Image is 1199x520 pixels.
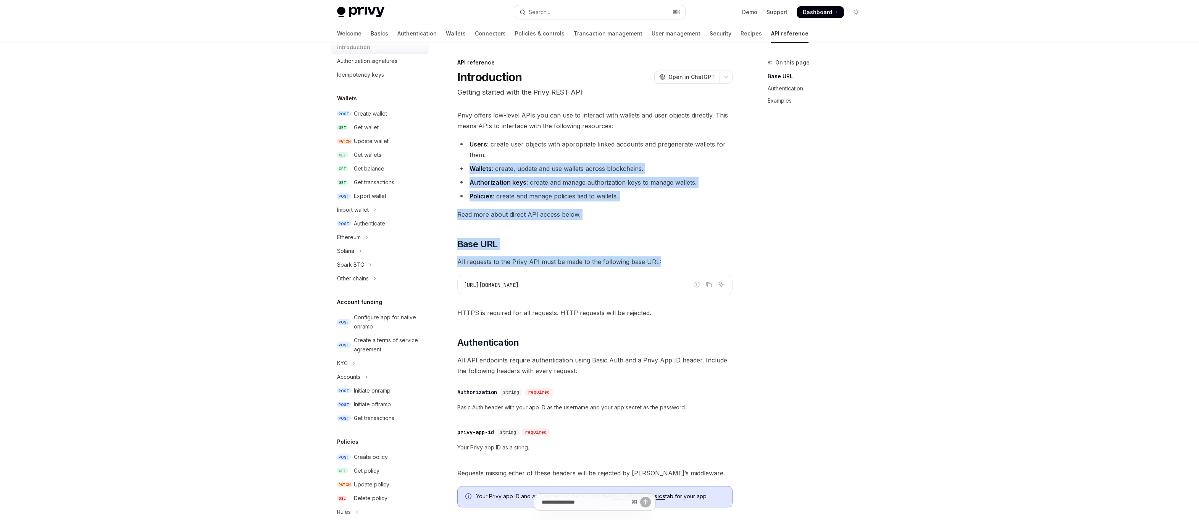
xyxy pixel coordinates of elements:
[803,8,832,16] span: Dashboard
[331,491,429,505] a: DELDelete policy
[354,192,386,201] div: Export wallet
[337,372,360,382] div: Accounts
[371,24,388,43] a: Basics
[457,139,733,160] li: : create user objects with appropriate linked accounts and pregenerate wallets for them.
[542,494,628,510] input: Ask a question...
[354,452,388,462] div: Create policy
[331,478,429,491] a: PATCHUpdate policy
[457,238,498,250] span: Base URL
[668,73,715,81] span: Open in ChatGPT
[457,70,522,84] h1: Introduction
[716,280,726,290] button: Ask AI
[354,400,391,409] div: Initiate offramp
[457,403,733,412] span: Basic Auth header with your app ID as the username and your app secret as the password.
[331,162,429,175] a: GETGet balance
[337,319,351,325] span: POST
[457,388,497,396] div: Authorization
[514,5,685,19] button: Open search
[337,298,382,307] h5: Account funding
[331,450,429,464] a: POSTCreate policy
[337,359,348,368] div: KYC
[654,71,720,84] button: Open in ChatGPT
[529,8,550,17] div: Search...
[337,111,351,117] span: POST
[331,356,429,370] button: Toggle KYC section
[457,87,733,98] p: Getting started with the Privy REST API
[475,24,506,43] a: Connectors
[337,94,357,103] h5: Wallets
[337,7,384,18] img: light logo
[337,24,361,43] a: Welcome
[337,454,351,460] span: POST
[354,313,424,331] div: Configure app for native onramp
[354,386,391,395] div: Initiate onramp
[354,219,385,228] div: Authenticate
[331,505,429,519] button: Toggle Rules section
[337,402,351,407] span: POST
[337,166,348,172] span: GET
[337,56,397,66] div: Authorization signatures
[331,272,429,285] button: Toggle Other chains section
[457,177,733,188] li: : create and manage authorization keys to manage wallets.
[768,70,868,82] a: Base URL
[457,355,733,376] span: All API endpoints require authentication using Basic Auth and a Privy App ID header. Include the ...
[337,193,351,199] span: POST
[457,163,733,174] li: : create, update and use wallets across blockchains.
[522,428,550,436] div: required
[337,125,348,130] span: GET
[337,246,354,256] div: Solana
[354,137,389,146] div: Update wallet
[470,192,493,200] strong: Policies
[331,217,429,230] a: POSTAuthenticate
[331,230,429,244] button: Toggle Ethereum section
[331,203,429,217] button: Toggle Import wallet section
[354,178,394,187] div: Get transactions
[768,95,868,107] a: Examples
[742,8,757,16] a: Demo
[331,134,429,148] a: PATCHUpdate wallet
[331,258,429,272] button: Toggle Spark BTC section
[337,221,351,227] span: POST
[337,205,369,214] div: Import wallet
[354,336,424,354] div: Create a terms of service agreement
[515,24,565,43] a: Policies & controls
[331,398,429,411] a: POSTInitiate offramp
[397,24,437,43] a: Authentication
[503,389,519,395] span: string
[331,244,429,258] button: Toggle Solana section
[354,109,387,118] div: Create wallet
[337,437,358,446] h5: Policies
[354,164,384,173] div: Get balance
[775,58,810,67] span: On this page
[457,307,733,318] span: HTTPS is required for all requests. HTTP requests will be rejected.
[331,370,429,384] button: Toggle Accounts section
[337,496,347,501] span: DEL
[692,280,702,290] button: Report incorrect code
[331,311,429,333] a: POSTConfigure app for native onramp
[331,411,429,425] a: POSTGet transactions
[457,336,519,349] span: Authentication
[337,507,351,517] div: Rules
[457,443,733,452] span: Your Privy app ID as a string.
[525,388,553,396] div: required
[470,179,526,186] strong: Authorization keys
[457,428,494,436] div: privy-app-id
[331,107,429,121] a: POSTCreate wallet
[331,175,429,189] a: GETGet transactions
[337,342,351,348] span: POST
[337,274,369,283] div: Other chains
[464,282,519,288] span: [URL][DOMAIN_NAME]
[574,24,642,43] a: Transaction management
[771,24,808,43] a: API reference
[354,123,379,132] div: Get wallet
[337,70,384,79] div: Idempotency keys
[337,180,348,185] span: GET
[768,82,868,95] a: Authentication
[354,466,379,475] div: Get policy
[470,165,492,172] strong: Wallets
[331,68,429,82] a: Idempotency keys
[331,384,429,398] a: POSTInitiate onramp
[331,121,429,134] a: GETGet wallet
[457,110,733,131] span: Privy offers low-level APIs you can use to interact with wallets and user objects directly. This ...
[767,8,787,16] a: Support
